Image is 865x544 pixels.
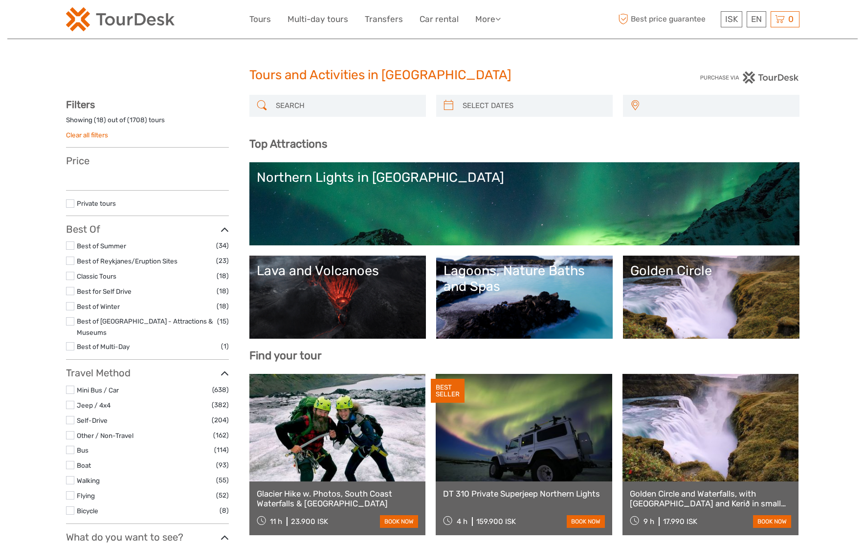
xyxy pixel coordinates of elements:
a: More [475,12,501,26]
div: Golden Circle [630,263,792,279]
span: (15) [217,316,229,327]
h3: What do you want to see? [66,531,229,543]
a: DT 310 Private Superjeep Northern Lights [443,489,605,499]
a: Best of Multi-Day [77,343,130,350]
a: book now [753,515,791,528]
a: Best of [GEOGRAPHIC_DATA] - Attractions & Museums [77,317,213,336]
a: Best for Self Drive [77,287,132,295]
span: (1) [221,341,229,352]
strong: Filters [66,99,95,110]
span: 4 h [457,517,467,526]
span: (18) [217,285,229,297]
a: Transfers [365,12,403,26]
a: Best of Winter [77,303,120,310]
label: 18 [96,115,104,125]
div: Northern Lights in [GEOGRAPHIC_DATA] [257,170,792,185]
input: SELECT DATES [459,97,608,114]
a: Multi-day tours [288,12,348,26]
span: 9 h [643,517,654,526]
a: Golden Circle [630,263,792,331]
img: 120-15d4194f-c635-41b9-a512-a3cb382bfb57_logo_small.png [66,7,175,31]
a: Best of Summer [77,242,126,250]
a: Private tours [77,199,116,207]
span: (204) [212,414,229,426]
input: SEARCH [272,97,421,114]
label: 1708 [130,115,145,125]
a: Bus [77,446,89,454]
a: Lagoons, Nature Baths and Spas [444,263,605,331]
a: Classic Tours [77,272,116,280]
a: book now [567,515,605,528]
a: Lava and Volcanoes [257,263,419,331]
div: 159.900 ISK [476,517,516,526]
a: Jeep / 4x4 [77,401,111,409]
span: (8) [220,505,229,516]
a: book now [380,515,418,528]
div: Lagoons, Nature Baths and Spas [444,263,605,295]
span: (114) [214,444,229,456]
span: 11 h [270,517,282,526]
span: (382) [212,399,229,411]
b: Find your tour [249,349,322,362]
h1: Tours and Activities in [GEOGRAPHIC_DATA] [249,67,616,83]
span: ISK [725,14,738,24]
a: Walking [77,477,100,484]
h3: Price [66,155,229,167]
span: (18) [217,270,229,282]
a: Golden Circle and Waterfalls, with [GEOGRAPHIC_DATA] and Kerið in small group [630,489,792,509]
span: (162) [213,430,229,441]
h3: Travel Method [66,367,229,379]
b: Top Attractions [249,137,327,151]
span: (638) [212,384,229,395]
span: (52) [216,490,229,501]
div: BEST SELLER [431,379,465,403]
span: 0 [787,14,795,24]
a: Clear all filters [66,131,108,139]
a: Other / Non-Travel [77,432,133,439]
a: Car rental [420,12,459,26]
div: Lava and Volcanoes [257,263,419,279]
div: 17.990 ISK [663,517,697,526]
span: (34) [216,240,229,251]
a: Northern Lights in [GEOGRAPHIC_DATA] [257,170,792,238]
div: 23.900 ISK [291,517,328,526]
span: (55) [216,475,229,486]
span: Best price guarantee [616,11,718,27]
span: (23) [216,255,229,266]
a: Glacier Hike w. Photos, South Coast Waterfalls & [GEOGRAPHIC_DATA] [257,489,419,509]
a: Best of Reykjanes/Eruption Sites [77,257,177,265]
div: EN [747,11,766,27]
a: Mini Bus / Car [77,386,119,394]
span: (93) [216,459,229,471]
a: Flying [77,492,95,500]
a: Self-Drive [77,416,108,424]
a: Boat [77,461,91,469]
a: Tours [249,12,271,26]
h3: Best Of [66,223,229,235]
img: PurchaseViaTourDesk.png [700,71,799,84]
span: (18) [217,301,229,312]
a: Bicycle [77,507,98,515]
div: Showing ( ) out of ( ) tours [66,115,229,131]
